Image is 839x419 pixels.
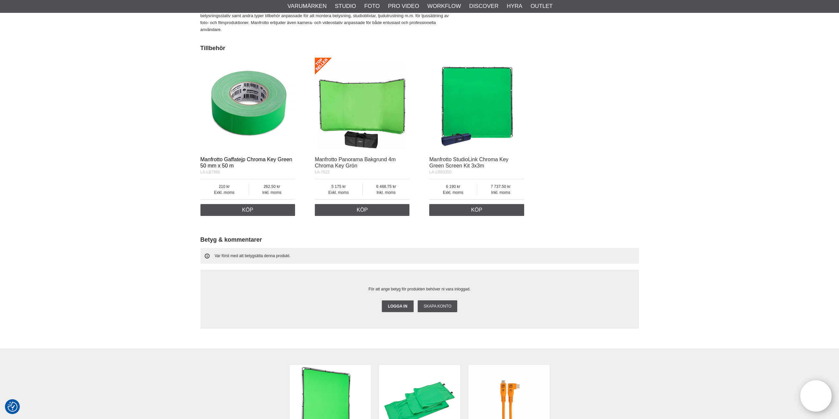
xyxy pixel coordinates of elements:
[388,2,419,11] a: Pro Video
[315,157,396,168] a: Manfrotto Panorama Bakgrund 4m Chroma Key Grön
[363,190,409,195] span: Inkl. moms
[429,190,477,195] span: Exkl. moms
[382,300,414,312] a: Logga in
[469,2,498,11] a: Discover
[418,300,457,312] a: Skapa konto
[249,184,295,190] span: 262.50
[200,157,292,168] a: Manfrotto Gaffatejp Chroma Key Green 50 mm x 50 m
[249,190,295,195] span: Inkl. moms
[200,170,220,174] span: LA-LB7966
[200,204,295,216] a: Köp
[315,58,410,153] img: Manfrotto Panorama Bakgrund 4m Chroma Key Grön
[477,190,524,195] span: Inkl. moms
[200,44,639,52] h2: Tillbehör
[427,2,461,11] a: Workflow
[315,190,362,195] span: Exkl. moms
[315,204,410,216] a: Köp
[507,2,522,11] a: Hyra
[364,2,380,11] a: Foto
[200,190,248,195] span: Exkl. moms
[200,184,248,190] span: 210
[429,58,524,153] img: Manfrotto StudioLink Chroma Key Green Screen Kit 3x3m
[215,254,290,258] span: Var först med att betygsätta denna produkt.
[369,287,471,291] span: För att ange betyg för produkten behöver ni vara inloggad.
[287,2,327,11] a: Varumärken
[530,2,553,11] a: Outlet
[429,170,451,174] span: LA-LR83350
[8,402,17,412] img: Revisit consent button
[315,184,362,190] span: 5 175
[477,184,524,190] span: 7 737.50
[335,2,356,11] a: Studio
[200,236,639,244] h2: Betyg & kommentarer
[363,184,409,190] span: 6 468.75
[429,157,508,168] a: Manfrotto StudioLink Chroma Key Green Screen Kit 3x3m
[315,170,330,174] span: LA-7622
[8,401,17,413] button: Samtyckesinställningar
[429,184,477,190] span: 6 190
[429,204,524,216] a: Köp
[200,58,295,153] img: Manfrotto Gaffatejp Chroma Key Green 50 mm x 50 m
